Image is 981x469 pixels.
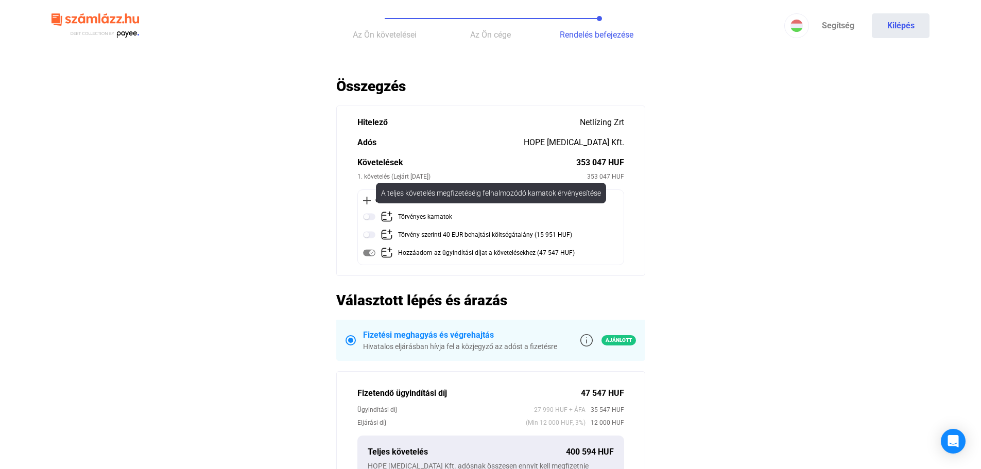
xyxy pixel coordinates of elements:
img: toggle-off [363,229,375,241]
img: info-grey-outline [580,334,593,346]
div: Törvény szerinti 40 EUR behajtási költségátalány (15 951 HUF) [398,229,572,241]
img: szamlazzhu-logo [51,9,139,43]
div: Hitelező [357,116,580,129]
div: Fizetendő ügyindítási díj [357,387,581,399]
img: add-claim [381,247,393,259]
h2: Választott lépés és árazás [336,291,645,309]
div: Fizetési meghagyás és végrehajtás [363,329,557,341]
button: Kilépés [872,13,930,38]
h2: Összegzés [336,77,645,95]
div: Eljárási díj [357,418,526,428]
div: Netlízing Zrt [580,116,624,129]
div: 1. követelés (Lejárt [DATE]) [357,171,587,182]
a: info-grey-outlineAjánlott [580,334,636,346]
div: Törvényes kamatok [398,211,452,223]
img: plus-black [363,197,371,204]
span: (Min 12 000 HUF, 3%) [526,418,586,428]
span: Az Ön követelései [353,30,417,40]
div: 353 047 HUF [587,171,624,182]
span: 12 000 HUF [586,418,624,428]
span: Rendelés befejezése [560,30,633,40]
div: Opcionális követelések [363,195,618,205]
img: add-claim [381,211,393,223]
span: Az Ön cége [470,30,511,40]
div: Teljes követelés [368,446,566,458]
span: Ajánlott [601,335,636,345]
div: 353 047 HUF [576,157,624,169]
div: Ügyindítási díj [357,405,534,415]
img: HU [790,20,803,32]
div: 47 547 HUF [581,387,624,399]
div: 400 594 HUF [566,446,614,458]
button: HU [784,13,809,38]
img: toggle-off [363,211,375,223]
div: Hozzáadom az ügyindítási díjat a követelésekhez (47 547 HUF) [398,247,575,259]
div: HOPE [MEDICAL_DATA] Kft. [524,136,624,149]
div: A teljes követelés megfizetéséig felhalmozódó kamatok érvényesítése [376,183,606,203]
span: 35 547 HUF [586,405,624,415]
div: Adós [357,136,524,149]
a: Segítség [809,13,867,38]
img: toggle-on-disabled [363,247,375,259]
img: add-claim [381,229,393,241]
div: Követelések [357,157,576,169]
div: Open Intercom Messenger [941,429,966,454]
span: 27 990 HUF + ÁFA [534,405,586,415]
div: Hivatalos eljárásban hívja fel a közjegyző az adóst a fizetésre [363,341,557,352]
